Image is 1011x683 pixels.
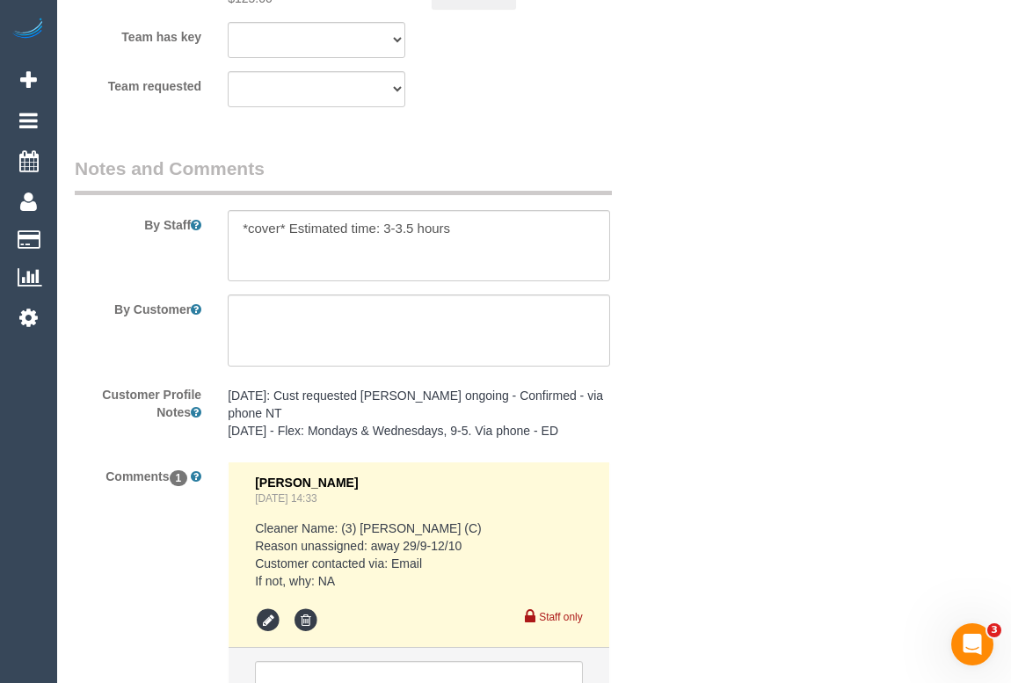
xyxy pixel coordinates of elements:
label: By Staff [62,210,215,234]
small: Staff only [539,611,582,623]
label: Customer Profile Notes [62,380,215,421]
span: 3 [987,623,1001,637]
label: By Customer [62,294,215,318]
img: Automaid Logo [11,18,46,42]
pre: Cleaner Name: (3) [PERSON_NAME] (C) Reason unassigned: away 29/9-12/10 Customer contacted via: Em... [255,520,582,590]
legend: Notes and Comments [75,156,612,195]
iframe: Intercom live chat [951,623,993,665]
a: [DATE] 14:33 [255,492,317,505]
span: 1 [170,470,188,486]
label: Team has key [62,22,215,46]
pre: [DATE]: Cust requested [PERSON_NAME] ongoing - Confirmed - via phone NT [DATE] - Flex: Mondays & ... [228,387,609,440]
span: [PERSON_NAME] [255,476,358,490]
label: Team requested [62,71,215,95]
label: Comments [62,461,215,485]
